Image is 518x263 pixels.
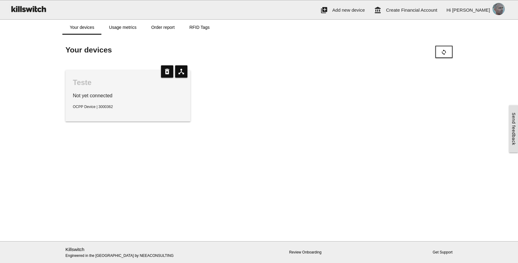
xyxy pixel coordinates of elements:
[320,0,328,20] i: add_to_photos
[509,105,518,153] a: Send feedback
[65,46,112,54] span: Your devices
[435,46,453,58] button: sync
[332,7,365,13] span: Add new device
[433,250,453,254] a: Get Support
[65,247,84,252] a: Killswitch
[386,7,438,13] span: Create Financial Account
[73,105,113,109] span: OCPP Device | 3000362
[65,246,190,259] p: Engineered in the [GEOGRAPHIC_DATA] by NEEACONSULTING
[102,20,144,35] a: Usage metrics
[446,7,451,13] span: Hi
[161,65,173,78] i: delete_forever
[73,92,183,99] p: Not yet connected
[182,20,217,35] a: RFID Tags
[175,65,187,78] i: device_hub
[289,250,321,254] a: Review Onboarding
[441,46,447,58] i: sync
[374,0,382,20] i: account_balance
[73,78,183,87] div: Teste
[490,0,507,17] img: AEdFTp66KEZHjU-p4zZ_-8hZ12dD_-FmUecnVxFEdt2-1w=s96-c
[9,0,47,17] img: ks-logo-black-160-b.png
[452,7,490,13] span: [PERSON_NAME]
[144,20,182,35] a: Order report
[62,20,102,35] a: Your devices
